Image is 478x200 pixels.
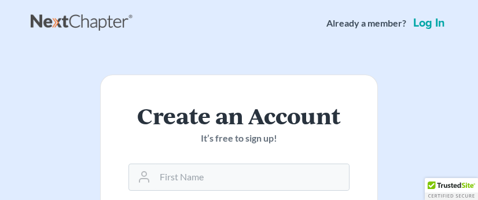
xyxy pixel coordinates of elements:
[128,132,350,145] p: It’s free to sign up!
[326,17,406,30] strong: Already a member?
[425,178,478,200] div: TrustedSite Certified
[128,103,350,127] h2: Create an Account
[411,17,447,29] a: Log in
[155,164,349,190] input: First Name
